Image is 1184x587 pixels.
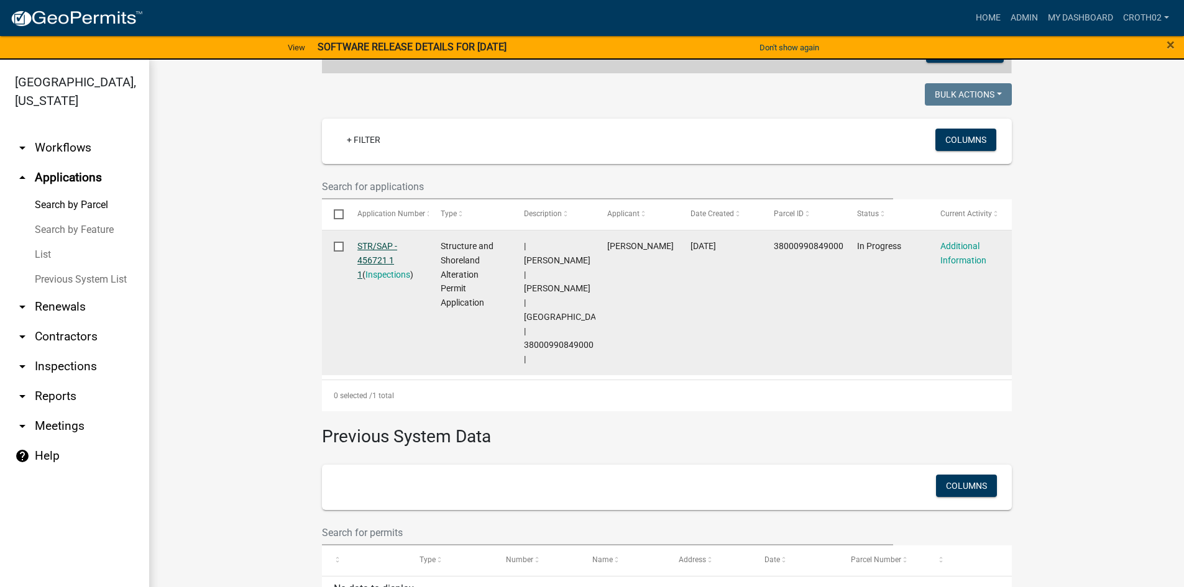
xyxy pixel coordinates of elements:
[512,199,595,229] datatable-header-cell: Description
[408,545,494,575] datatable-header-cell: Type
[971,6,1006,30] a: Home
[592,555,613,564] span: Name
[936,475,997,497] button: Columns
[857,209,879,218] span: Status
[322,174,894,199] input: Search for applications
[691,209,734,218] span: Date Created
[1167,36,1175,53] span: ×
[679,555,706,564] span: Address
[322,411,1012,450] h3: Previous System Data
[318,41,507,53] strong: SOFTWARE RELEASE DETAILS FOR [DATE]
[929,199,1012,229] datatable-header-cell: Current Activity
[762,199,845,229] datatable-header-cell: Parcel ID
[940,209,992,218] span: Current Activity
[753,545,839,575] datatable-header-cell: Date
[1006,6,1043,30] a: Admin
[15,329,30,344] i: arrow_drop_down
[524,241,608,364] span: | Courtney Roth | MONTY C JOHNSON | Otter Tail River | 38000990849000 |
[322,380,1012,411] div: 1 total
[15,140,30,155] i: arrow_drop_down
[357,209,425,218] span: Application Number
[1167,37,1175,52] button: Close
[935,129,996,151] button: Columns
[845,199,929,229] datatable-header-cell: Status
[334,391,372,400] span: 0 selected /
[15,359,30,374] i: arrow_drop_down
[441,241,493,307] span: Structure and Shoreland Alteration Permit Application
[925,83,1012,106] button: Bulk Actions
[774,241,843,251] span: 38000990849000
[15,389,30,404] i: arrow_drop_down
[365,270,410,280] a: Inspections
[494,545,581,575] datatable-header-cell: Number
[1043,6,1118,30] a: My Dashboard
[851,555,901,564] span: Parcel Number
[346,199,429,229] datatable-header-cell: Application Number
[337,129,390,151] a: + Filter
[581,545,667,575] datatable-header-cell: Name
[524,209,562,218] span: Description
[357,241,397,280] a: STR/SAP - 456721 1 1
[283,37,310,58] a: View
[940,241,986,265] a: Additional Information
[322,199,346,229] datatable-header-cell: Select
[595,199,679,229] datatable-header-cell: Applicant
[420,555,436,564] span: Type
[679,199,762,229] datatable-header-cell: Date Created
[667,545,753,575] datatable-header-cell: Address
[506,555,533,564] span: Number
[857,241,901,251] span: In Progress
[357,239,417,281] div: ( )
[691,241,716,251] span: 07/30/2025
[429,199,512,229] datatable-header-cell: Type
[15,419,30,434] i: arrow_drop_down
[441,209,457,218] span: Type
[839,545,925,575] datatable-header-cell: Parcel Number
[15,299,30,314] i: arrow_drop_down
[755,37,824,58] button: Don't show again
[607,209,640,218] span: Applicant
[15,170,30,185] i: arrow_drop_up
[764,555,780,564] span: Date
[607,241,674,251] span: monty C johnson
[1118,6,1174,30] a: croth02
[15,448,30,463] i: help
[774,209,804,218] span: Parcel ID
[322,520,894,545] input: Search for permits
